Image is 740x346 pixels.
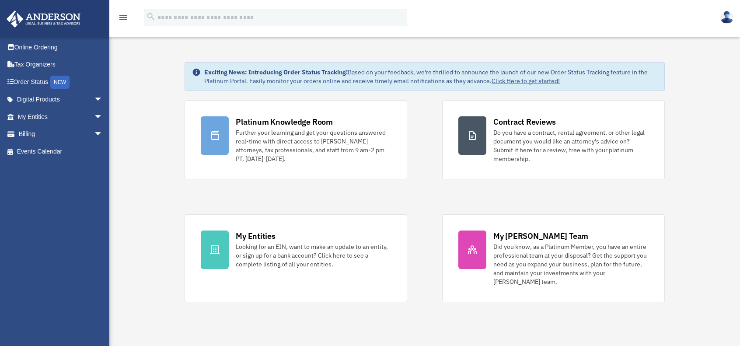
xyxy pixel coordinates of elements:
[442,214,665,302] a: My [PERSON_NAME] Team Did you know, as a Platinum Member, you have an entire professional team at...
[204,68,657,85] div: Based on your feedback, we're thrilled to announce the launch of our new Order Status Tracking fe...
[236,242,391,269] div: Looking for an EIN, want to make an update to an entity, or sign up for a bank account? Click her...
[6,38,116,56] a: Online Ordering
[492,77,560,85] a: Click Here to get started!
[146,12,156,21] i: search
[6,56,116,73] a: Tax Organizers
[94,91,112,109] span: arrow_drop_down
[720,11,733,24] img: User Pic
[442,100,665,179] a: Contract Reviews Do you have a contract, rental agreement, or other legal document you would like...
[493,231,588,241] div: My [PERSON_NAME] Team
[118,15,129,23] a: menu
[493,242,649,286] div: Did you know, as a Platinum Member, you have an entire professional team at your disposal? Get th...
[6,73,116,91] a: Order StatusNEW
[50,76,70,89] div: NEW
[4,10,83,28] img: Anderson Advisors Platinum Portal
[236,128,391,163] div: Further your learning and get your questions answered real-time with direct access to [PERSON_NAM...
[6,91,116,108] a: Digital Productsarrow_drop_down
[185,100,407,179] a: Platinum Knowledge Room Further your learning and get your questions answered real-time with dire...
[236,116,333,127] div: Platinum Knowledge Room
[6,143,116,160] a: Events Calendar
[493,128,649,163] div: Do you have a contract, rental agreement, or other legal document you would like an attorney's ad...
[118,12,129,23] i: menu
[204,68,348,76] strong: Exciting News: Introducing Order Status Tracking!
[6,108,116,126] a: My Entitiesarrow_drop_down
[236,231,275,241] div: My Entities
[493,116,556,127] div: Contract Reviews
[94,108,112,126] span: arrow_drop_down
[94,126,112,143] span: arrow_drop_down
[185,214,407,302] a: My Entities Looking for an EIN, want to make an update to an entity, or sign up for a bank accoun...
[6,126,116,143] a: Billingarrow_drop_down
